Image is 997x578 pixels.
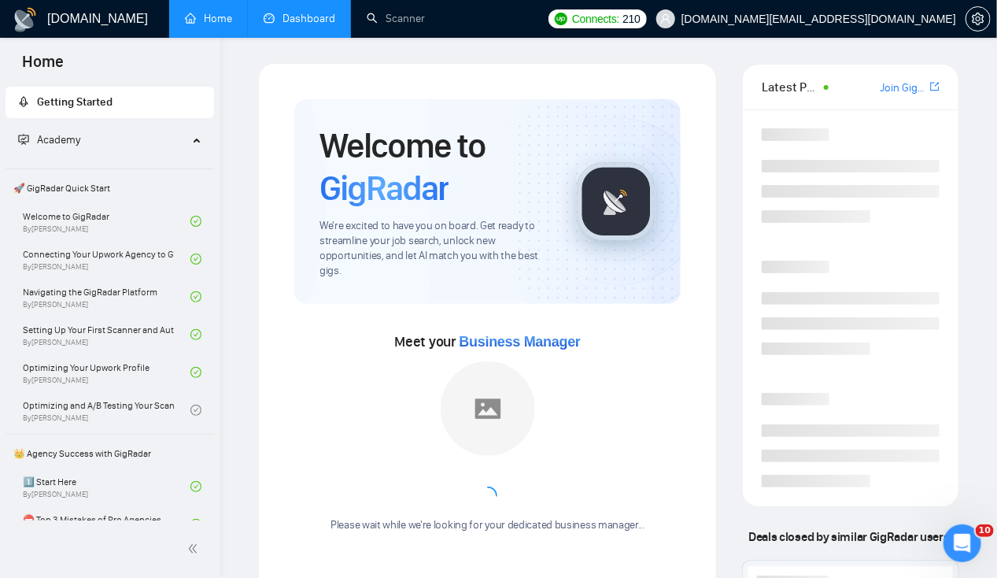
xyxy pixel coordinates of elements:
[23,507,190,542] a: ⛔ Top 3 Mistakes of Pro Agencies
[23,204,190,239] a: Welcome to GigRadarBy[PERSON_NAME]
[478,487,497,506] span: loading
[23,469,190,504] a: 1️⃣ Start HereBy[PERSON_NAME]
[264,12,335,25] a: dashboardDashboard
[319,219,552,279] span: We're excited to have you on board. Get ready to streamline your job search, unlock new opportuni...
[395,333,581,350] span: Meet your
[319,167,449,209] span: GigRadar
[190,329,201,340] span: check-circle
[190,405,201,416] span: check-circle
[190,481,201,492] span: check-circle
[321,518,654,533] div: Please wait while we're looking for your dedicated business manager...
[930,80,940,93] span: export
[190,519,201,530] span: check-circle
[23,355,190,390] a: Optimizing Your Upwork ProfileBy[PERSON_NAME]
[622,10,640,28] span: 210
[190,291,201,302] span: check-circle
[7,438,212,469] span: 👑 Agency Success with GigRadar
[966,13,990,25] span: setting
[18,133,80,146] span: Academy
[13,7,38,32] img: logo
[367,12,425,25] a: searchScanner
[190,367,201,378] span: check-circle
[37,95,113,109] span: Getting Started
[762,77,818,97] span: Latest Posts from the GigRadar Community
[742,523,955,550] span: Deals closed by similar GigRadar users
[966,6,991,31] button: setting
[976,524,994,537] span: 10
[37,133,80,146] span: Academy
[18,134,29,145] span: fund-projection-screen
[23,393,190,428] a: Optimizing and A/B Testing Your Scanner for Better ResultsBy[PERSON_NAME]
[930,80,940,94] a: export
[185,12,232,25] a: homeHome
[572,10,619,28] span: Connects:
[23,317,190,352] a: Setting Up Your First Scanner and Auto-BidderBy[PERSON_NAME]
[943,524,981,562] iframe: Intercom live chat
[6,87,214,118] li: Getting Started
[18,96,29,107] span: rocket
[7,172,212,204] span: 🚀 GigRadar Quick Start
[660,13,671,24] span: user
[190,216,201,227] span: check-circle
[881,80,927,97] a: Join GigRadar Slack Community
[441,361,535,456] img: placeholder.png
[187,541,203,557] span: double-left
[555,13,567,25] img: upwork-logo.png
[23,280,190,314] a: Navigating the GigRadar PlatformBy[PERSON_NAME]
[23,242,190,276] a: Connecting Your Upwork Agency to GigRadarBy[PERSON_NAME]
[460,334,581,350] span: Business Manager
[577,162,655,241] img: gigradar-logo.png
[9,50,76,83] span: Home
[966,13,991,25] a: setting
[190,254,201,265] span: check-circle
[319,124,552,209] h1: Welcome to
